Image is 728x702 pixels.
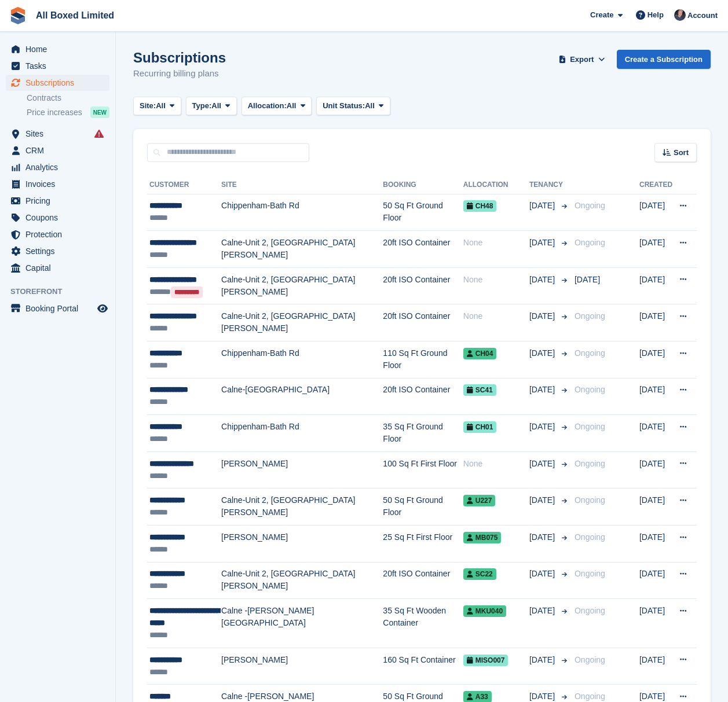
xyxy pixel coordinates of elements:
a: menu [6,300,109,317]
span: Subscriptions [25,75,95,91]
span: SC41 [463,384,496,396]
a: menu [6,226,109,242]
a: menu [6,58,109,74]
a: menu [6,193,109,209]
td: 50 Sq Ft Ground Floor [383,488,463,525]
td: [DATE] [639,415,672,452]
td: [PERSON_NAME] [221,451,383,488]
span: [DATE] [529,274,557,286]
span: Ongoing [575,201,605,210]
td: [DATE] [639,267,672,304]
span: All [211,100,221,112]
span: Coupons [25,210,95,226]
td: 20ft ISO Container [383,562,463,599]
span: [DATE] [529,458,557,470]
td: [DATE] [639,194,672,231]
span: MB075 [463,532,502,543]
span: Help [647,9,664,21]
a: menu [6,142,109,159]
a: menu [6,260,109,276]
td: Calne -[PERSON_NAME][GEOGRAPHIC_DATA] [221,599,383,648]
span: Ongoing [575,348,605,358]
td: [DATE] [639,451,672,488]
a: menu [6,41,109,57]
td: Calne-[GEOGRAPHIC_DATA] [221,378,383,415]
span: Settings [25,243,95,259]
td: Calne-Unit 2, [GEOGRAPHIC_DATA][PERSON_NAME] [221,231,383,268]
td: 25 Sq Ft First Floor [383,525,463,563]
td: Calne-Unit 2, [GEOGRAPHIC_DATA][PERSON_NAME] [221,488,383,525]
td: 110 Sq Ft Ground Floor [383,341,463,378]
th: Booking [383,176,463,194]
td: [DATE] [639,562,672,599]
a: menu [6,75,109,91]
h1: Subscriptions [133,50,226,65]
td: [PERSON_NAME] [221,525,383,563]
td: Calne-Unit 2, [GEOGRAPHIC_DATA][PERSON_NAME] [221,562,383,599]
span: MISO007 [463,655,508,666]
a: All Boxed Limited [31,6,119,25]
td: 20ft ISO Container [383,231,463,268]
div: None [463,458,529,470]
th: Tenancy [529,176,570,194]
span: Price increases [27,107,82,118]
span: Ongoing [575,692,605,701]
td: Chippenham-Bath Rd [221,194,383,231]
span: Unit Status: [323,100,365,112]
span: [DATE] [529,605,557,617]
div: None [463,310,529,322]
span: [DATE] [529,384,557,396]
th: Site [221,176,383,194]
button: Allocation: All [242,97,312,116]
span: [DATE] [575,275,600,284]
span: Ongoing [575,495,605,505]
button: Export [557,50,608,69]
span: Analytics [25,159,95,175]
span: Ongoing [575,532,605,542]
span: All [287,100,297,112]
span: CH04 [463,348,497,359]
span: Ongoing [575,655,605,664]
span: Ongoing [575,606,605,615]
div: None [463,237,529,249]
span: [DATE] [529,654,557,666]
div: None [463,274,529,286]
span: Booking Portal [25,300,95,317]
td: 35 Sq Ft Ground Floor [383,415,463,452]
td: [DATE] [639,304,672,341]
span: Ongoing [575,422,605,431]
span: [DATE] [529,310,557,322]
span: Protection [25,226,95,242]
td: [DATE] [639,231,672,268]
th: Allocation [463,176,529,194]
td: 100 Sq Ft First Floor [383,451,463,488]
span: [DATE] [529,237,557,249]
td: [DATE] [639,488,672,525]
td: Calne-Unit 2, [GEOGRAPHIC_DATA][PERSON_NAME] [221,267,383,304]
a: menu [6,210,109,226]
span: Allocation: [248,100,287,112]
span: SC22 [463,568,496,580]
span: Create [590,9,613,21]
span: Type: [192,100,212,112]
td: [DATE] [639,525,672,563]
td: [DATE] [639,599,672,648]
span: [DATE] [529,421,557,433]
span: CH48 [463,200,497,212]
a: menu [6,243,109,259]
span: Sort [674,147,689,159]
td: 160 Sq Ft Container [383,648,463,685]
td: Chippenham-Bath Rd [221,341,383,378]
span: All [156,100,166,112]
span: Home [25,41,95,57]
span: [DATE] [529,568,557,580]
span: Tasks [25,58,95,74]
i: Smart entry sync failures have occurred [94,129,104,138]
span: [DATE] [529,200,557,212]
a: Price increases NEW [27,106,109,119]
button: Site: All [133,97,181,116]
td: [DATE] [639,378,672,415]
th: Customer [147,176,221,194]
img: stora-icon-8386f47178a22dfd0bd8f6a31ec36ba5ce8667c1dd55bd0f319d3a0aa187defe.svg [9,7,27,24]
span: Ongoing [575,569,605,578]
